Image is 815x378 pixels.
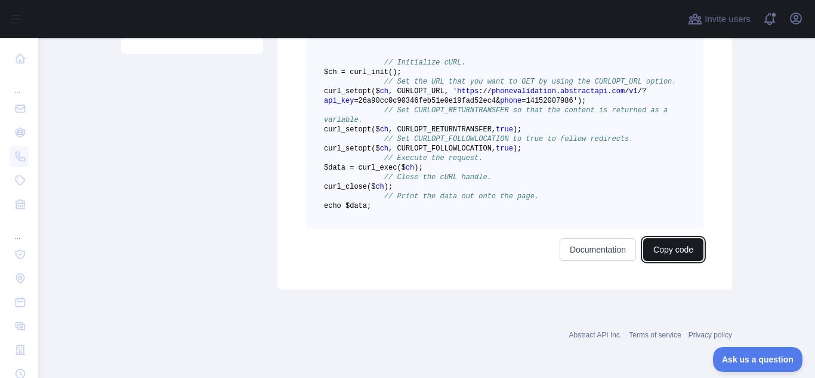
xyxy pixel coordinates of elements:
span: , CURLOPT_FOLLOWLOCATION, [388,145,496,153]
span: curl [324,87,341,96]
span: ) [513,125,517,134]
span: / [483,87,487,96]
span: curl [324,183,341,191]
span: // Set the URL that you want to GET by using the CURLOPT_URL option. [384,78,677,86]
span: _init() [367,68,397,76]
span: ch [406,164,414,172]
span: , CURLOPT_RETURNTRANSFER, [388,125,496,134]
span: / [625,87,629,96]
span: _setopt($ [341,125,380,134]
span: ; [517,125,521,134]
div: ... [10,217,29,241]
span: true [496,145,513,153]
span: $ch = curl [324,68,367,76]
span: ; [418,164,422,172]
span: abstractapi [560,87,607,96]
span: ch [380,145,388,153]
span: Invite users [705,13,751,26]
span: curl [324,145,341,153]
span: curl [324,125,341,134]
span: phonevalidation [492,87,556,96]
span: ) [414,164,418,172]
span: . [607,87,612,96]
a: Documentation [560,238,636,261]
span: echo $data; [324,202,371,210]
span: ; [388,183,393,191]
span: : [478,87,483,96]
span: _setopt($ [341,145,380,153]
span: _exec($ [375,164,405,172]
span: ? [642,87,646,96]
span: // Set CURLOPT_FOLLOWLOCATION to true to follow redirects. [384,135,634,143]
span: https [457,87,478,96]
div: ... [10,72,29,96]
span: =26a90cc0c90346feb51e0e19fad52ec4& [354,97,500,105]
span: ; [517,145,521,153]
button: Copy code [643,238,703,261]
span: // Close the cURL handle. [384,173,492,182]
span: =14152007986') [521,97,582,105]
span: _close($ [341,183,376,191]
span: api_key [324,97,354,105]
span: / [487,87,492,96]
iframe: Toggle Customer Support [713,347,803,372]
span: com [612,87,625,96]
span: . [556,87,560,96]
span: ch [375,183,384,191]
span: / [638,87,642,96]
span: true [496,125,513,134]
a: Abstract API Inc. [569,331,622,339]
a: Terms of service [629,331,681,339]
span: // Print the data out onto the page. [384,192,539,201]
span: ch [380,125,388,134]
span: // Execute the request. [384,154,483,162]
span: $data = curl [324,164,375,172]
span: phone [500,97,521,105]
a: Privacy policy [689,331,732,339]
span: // Initialize cURL. [384,59,466,67]
span: // Set CURLOPT_RETURNTRANSFER so that the content is returned as a variable. [324,106,672,124]
span: ) [513,145,517,153]
span: _setopt($ [341,87,380,96]
span: ; [397,68,401,76]
span: ch [380,87,388,96]
button: Invite users [686,10,753,29]
span: ) [384,183,388,191]
span: ; [582,97,586,105]
span: v1 [629,87,637,96]
span: , CURLOPT_URL, ' [388,87,457,96]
